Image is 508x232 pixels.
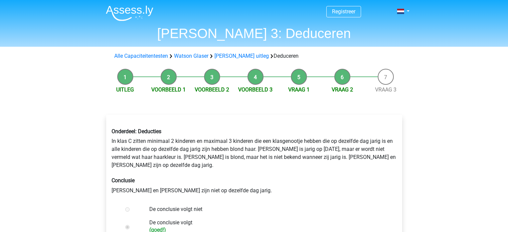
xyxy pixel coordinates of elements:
[107,123,402,200] div: In klas C zitten minimaal 2 kinderen en maximaal 3 kinderen die een klasgenootje hebben die op de...
[114,53,168,59] a: Alle Capaciteitentesten
[112,52,397,60] div: Deduceren
[332,86,353,93] a: Vraag 2
[112,177,397,184] h6: Conclusie
[195,86,229,93] a: Voorbeeld 2
[149,205,380,213] label: De conclusie volgt niet
[332,8,355,15] a: Registreer
[106,5,153,21] img: Assessly
[101,25,408,41] h1: [PERSON_NAME] 3: Deduceren
[214,53,269,59] a: [PERSON_NAME] uitleg
[375,86,396,93] a: Vraag 3
[238,86,273,93] a: Voorbeeld 3
[151,86,186,93] a: Voorbeeld 1
[174,53,208,59] a: Watson Glaser
[112,128,397,135] h6: Onderdeel: Deducties
[288,86,310,93] a: Vraag 1
[116,86,134,93] a: Uitleg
